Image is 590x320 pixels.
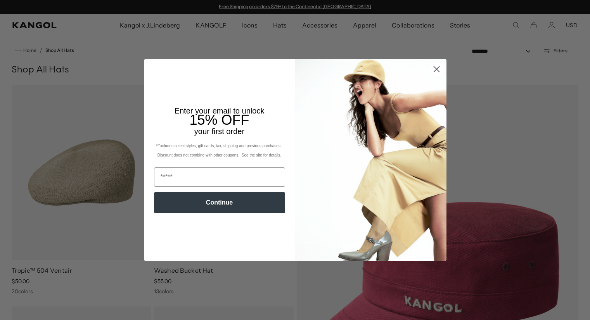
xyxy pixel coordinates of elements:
span: 15% OFF [189,112,249,128]
button: Continue [154,192,285,213]
img: 93be19ad-e773-4382-80b9-c9d740c9197f.jpeg [295,59,446,261]
span: *Excludes select styles, gift cards, tax, shipping and previous purchases. Discount does not comb... [156,144,282,157]
button: Close dialog [430,62,443,76]
span: Enter your email to unlock [175,107,265,115]
input: Email [154,167,285,187]
span: your first order [194,127,244,136]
